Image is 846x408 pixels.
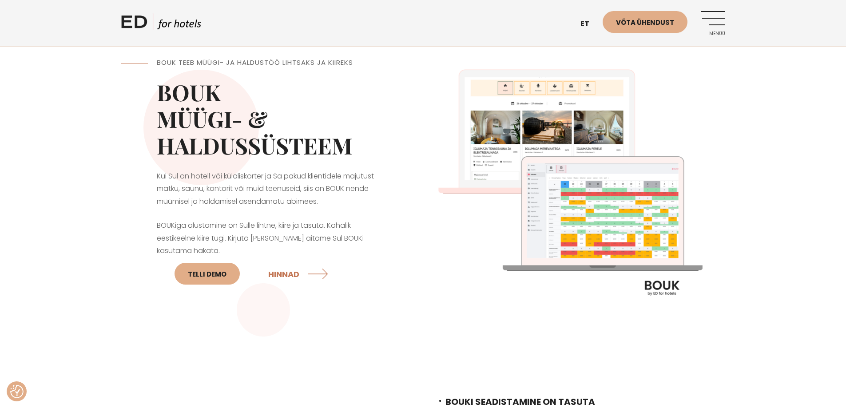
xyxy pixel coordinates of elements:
img: Revisit consent button [10,385,24,398]
span: Menüü [701,31,725,36]
span: BOUKI SEADISTAMINE ON TASUTA [445,396,595,408]
a: ED HOTELS [121,13,201,36]
p: BOUKiga alustamine on Sulle lihtne, kiire ja tasuta. Kohalik eestikeelne kiire tugi. Kirjuta [PER... [157,219,388,290]
a: Telli DEMO [175,263,240,285]
button: Nõusolekueelistused [10,385,24,398]
span: BOUK TEEB MÜÜGI- JA HALDUSTÖÖ LIHTSAKS JA KIIREKS [157,58,353,67]
h2: BOUK MÜÜGI- & HALDUSSÜSTEEM [157,79,388,159]
p: Kui Sul on hotell või külaliskorter ja Sa pakud klientidele majutust matku, saunu, kontorit või m... [157,170,388,208]
a: et [576,13,603,35]
a: HINNAD [268,262,330,285]
a: Menüü [701,11,725,36]
a: Võta ühendust [603,11,687,33]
